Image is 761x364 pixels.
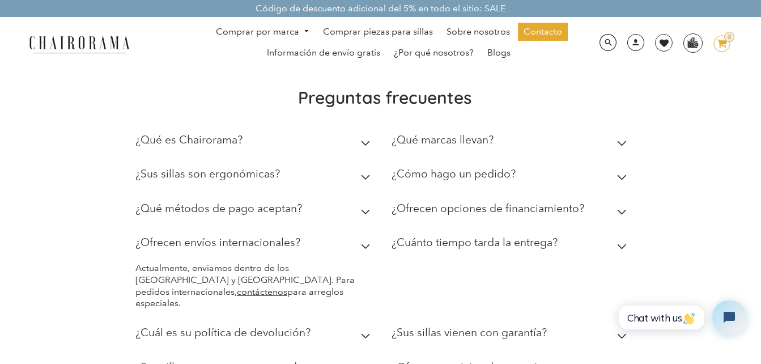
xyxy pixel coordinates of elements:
p: Actualmente, enviamos dentro de los [GEOGRAPHIC_DATA] y [GEOGRAPHIC_DATA]. Para pedidos internaci... [135,263,375,310]
div: 2 [724,32,734,42]
summary: ¿Cuál es su política de devolución? [135,318,375,353]
a: Comprar piezas para sillas [317,23,439,41]
h2: ¿Sus sillas son ergonómicas? [135,167,280,180]
h2: ¿Sus sillas vienen con garantía? [392,326,547,339]
img: WhatsApp_Image_2024-07-12_at_16.23.01.webp [684,34,702,51]
nav: Navegación de escritorio [184,23,593,65]
span: Información de envío gratis [267,47,380,59]
h2: Preguntas frecuentes [135,87,634,108]
h2: ¿Qué métodos de pago aceptan? [135,202,302,215]
h2: ¿Cómo hago un pedido? [392,167,516,180]
span: Contacto [524,26,562,38]
span: Blogs [487,47,511,59]
summary: ¿Cómo hago un pedido? [392,159,631,194]
summary: ¿Qué marcas llevan? [392,125,631,160]
font: Comprar por marca [216,26,299,37]
span: Comprar piezas para sillas [323,26,433,38]
a: Blogs [482,44,516,62]
span: Sobre nosotros [447,26,510,38]
a: 2 [705,35,730,52]
h2: ¿Qué marcas llevan? [392,133,494,146]
a: Sobre nosotros [441,23,516,41]
h2: ¿Ofrecen opciones de financiamiento? [392,202,584,215]
summary: ¿Ofrecen envíos internacionales? [135,228,375,263]
summary: ¿Ofrecen opciones de financiamiento? [392,194,631,228]
a: Comprar por marca [210,23,315,41]
a: contáctenos [237,286,287,297]
summary: ¿Qué métodos de pago aceptan? [135,194,375,228]
summary: ¿Sus sillas son ergonómicas? [135,159,375,194]
summary: ¿Cuánto tiempo tarda la entrega? [392,228,631,263]
span: ¿Por qué nosotros? [394,47,474,59]
summary: ¿Qué es Chairorama? [135,125,375,160]
a: Información de envío gratis [261,44,386,62]
h2: ¿Cuánto tiempo tarda la entrega? [392,236,558,249]
h2: ¿Cuál es su política de devolución? [135,326,311,339]
iframe: Tidio Chat [606,291,756,344]
a: Contacto [518,23,568,41]
h2: ¿Ofrecen envíos internacionales? [135,236,300,249]
h2: ¿Qué es Chairorama? [135,133,243,146]
img: chairorama [23,34,136,54]
summary: ¿Sus sillas vienen con garantía? [392,318,631,353]
a: ¿Por qué nosotros? [388,44,479,62]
